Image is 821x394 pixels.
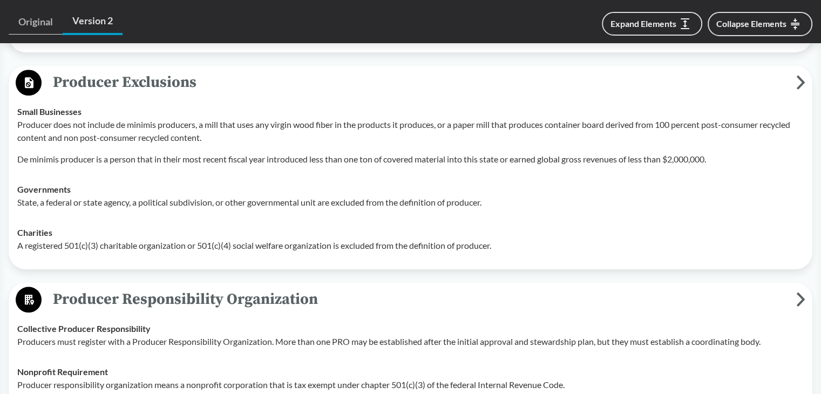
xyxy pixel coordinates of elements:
[17,118,804,144] p: Producer does not include de minimis producers, a mill that uses any virgin wood fiber in the pro...
[17,366,108,377] strong: Nonprofit Requirement
[602,12,702,36] button: Expand Elements
[708,12,812,36] button: Collapse Elements
[12,286,809,314] button: Producer Responsibility Organization
[63,9,123,35] a: Version 2
[17,227,52,237] strong: Charities
[17,378,804,391] p: Producer responsibility organization means a nonprofit corporation that is tax exempt under chapt...
[17,106,82,117] strong: Small Businesses
[17,335,804,348] p: Producers must register with a Producer Responsibility Organization. More than one PRO may be est...
[17,184,71,194] strong: Governments
[17,239,804,252] p: A registered 501(c)(3) charitable organization or 501(c)(4) social welfare organization is exclud...
[42,70,796,94] span: Producer Exclusions
[12,69,809,97] button: Producer Exclusions
[17,153,804,166] p: De minimis producer is a person that in their most recent fiscal year introduced less than one to...
[9,10,63,35] a: Original
[17,196,804,209] p: State, a federal or state agency, a political subdivision, or other governmental unit are exclude...
[17,323,151,334] strong: Collective Producer Responsibility
[42,287,796,311] span: Producer Responsibility Organization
